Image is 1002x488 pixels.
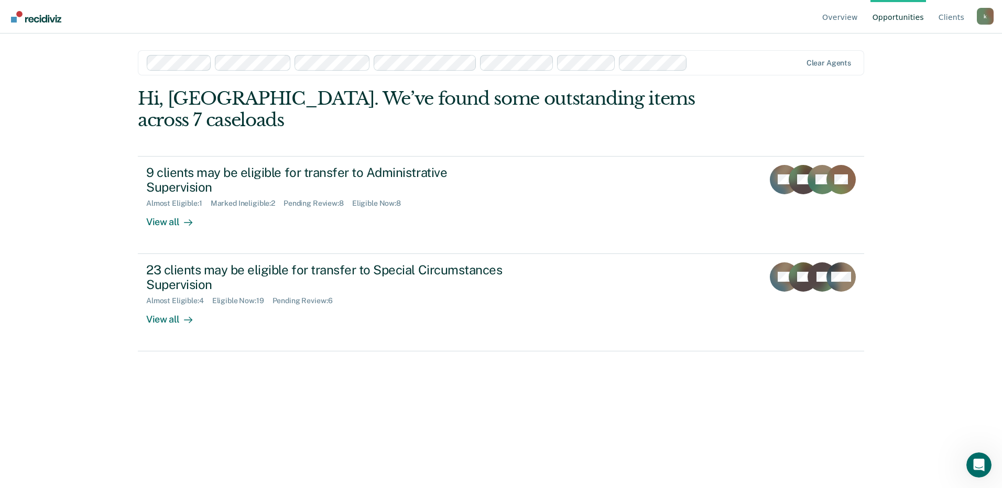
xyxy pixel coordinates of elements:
div: Pending Review : 8 [284,199,352,208]
div: View all [146,208,205,228]
button: Profile dropdown button [977,8,994,25]
div: k [977,8,994,25]
a: 9 clients may be eligible for transfer to Administrative SupervisionAlmost Eligible:1Marked Ineli... [138,156,864,254]
div: Almost Eligible : 1 [146,199,211,208]
div: Marked Ineligible : 2 [211,199,284,208]
div: 9 clients may be eligible for transfer to Administrative Supervision [146,165,514,195]
div: Almost Eligible : 4 [146,296,212,305]
div: Hi, [GEOGRAPHIC_DATA]. We’ve found some outstanding items across 7 caseloads [138,88,719,131]
div: Eligible Now : 19 [212,296,273,305]
div: View all [146,305,205,326]
div: Clear agents [807,59,851,68]
div: Eligible Now : 8 [352,199,409,208]
iframe: Intercom live chat [966,452,992,478]
img: Recidiviz [11,11,61,23]
div: 23 clients may be eligible for transfer to Special Circumstances Supervision [146,262,514,293]
a: 23 clients may be eligible for transfer to Special Circumstances SupervisionAlmost Eligible:4Elig... [138,254,864,351]
div: Pending Review : 6 [273,296,341,305]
